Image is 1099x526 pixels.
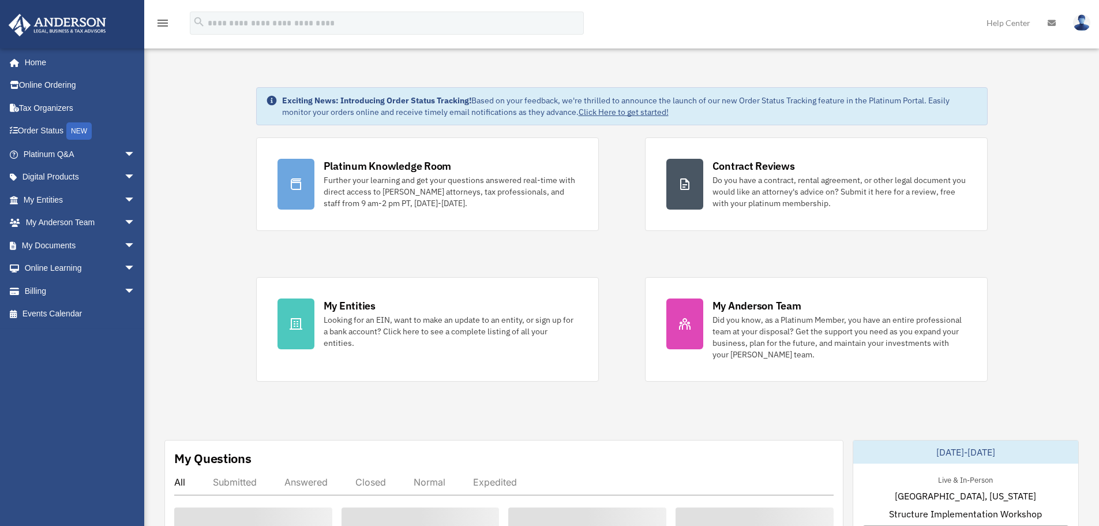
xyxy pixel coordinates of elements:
div: Submitted [213,476,257,488]
a: Events Calendar [8,303,153,326]
span: arrow_drop_down [124,188,147,212]
div: Platinum Knowledge Room [324,159,452,173]
span: arrow_drop_down [124,257,147,281]
strong: Exciting News: Introducing Order Status Tracking! [282,95,471,106]
div: My Questions [174,450,252,467]
a: Order StatusNEW [8,120,153,143]
div: NEW [66,122,92,140]
div: All [174,476,185,488]
a: Click Here to get started! [579,107,669,117]
div: Answered [284,476,328,488]
a: My Documentsarrow_drop_down [8,234,153,257]
div: Based on your feedback, we're thrilled to announce the launch of our new Order Status Tracking fe... [282,95,978,118]
div: Contract Reviews [712,159,795,173]
div: Do you have a contract, rental agreement, or other legal document you would like an attorney's ad... [712,174,966,209]
span: arrow_drop_down [124,166,147,189]
div: Closed [355,476,386,488]
i: search [193,16,205,28]
a: Digital Productsarrow_drop_down [8,166,153,189]
a: Platinum Q&Aarrow_drop_down [8,143,153,166]
span: Structure Implementation Workshop [889,507,1042,521]
a: Platinum Knowledge Room Further your learning and get your questions answered real-time with dire... [256,137,599,231]
img: Anderson Advisors Platinum Portal [5,14,110,36]
div: Did you know, as a Platinum Member, you have an entire professional team at your disposal? Get th... [712,314,966,360]
div: My Anderson Team [712,299,801,313]
span: [GEOGRAPHIC_DATA], [US_STATE] [895,489,1036,503]
a: My Anderson Teamarrow_drop_down [8,211,153,234]
div: Looking for an EIN, want to make an update to an entity, or sign up for a bank account? Click her... [324,314,577,349]
a: Home [8,51,147,74]
i: menu [156,16,170,30]
a: My Entities Looking for an EIN, want to make an update to an entity, or sign up for a bank accoun... [256,277,599,382]
div: Live & In-Person [929,473,1002,485]
div: [DATE]-[DATE] [853,441,1078,464]
a: Billingarrow_drop_down [8,279,153,303]
span: arrow_drop_down [124,279,147,303]
div: Further your learning and get your questions answered real-time with direct access to [PERSON_NAM... [324,174,577,209]
a: menu [156,20,170,30]
span: arrow_drop_down [124,143,147,166]
a: Contract Reviews Do you have a contract, rental agreement, or other legal document you would like... [645,137,988,231]
img: User Pic [1073,14,1090,31]
div: My Entities [324,299,376,313]
div: Expedited [473,476,517,488]
a: My Anderson Team Did you know, as a Platinum Member, you have an entire professional team at your... [645,277,988,382]
span: arrow_drop_down [124,211,147,235]
a: My Entitiesarrow_drop_down [8,188,153,211]
a: Tax Organizers [8,96,153,120]
a: Online Ordering [8,74,153,97]
a: Online Learningarrow_drop_down [8,257,153,280]
span: arrow_drop_down [124,234,147,258]
div: Normal [414,476,445,488]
